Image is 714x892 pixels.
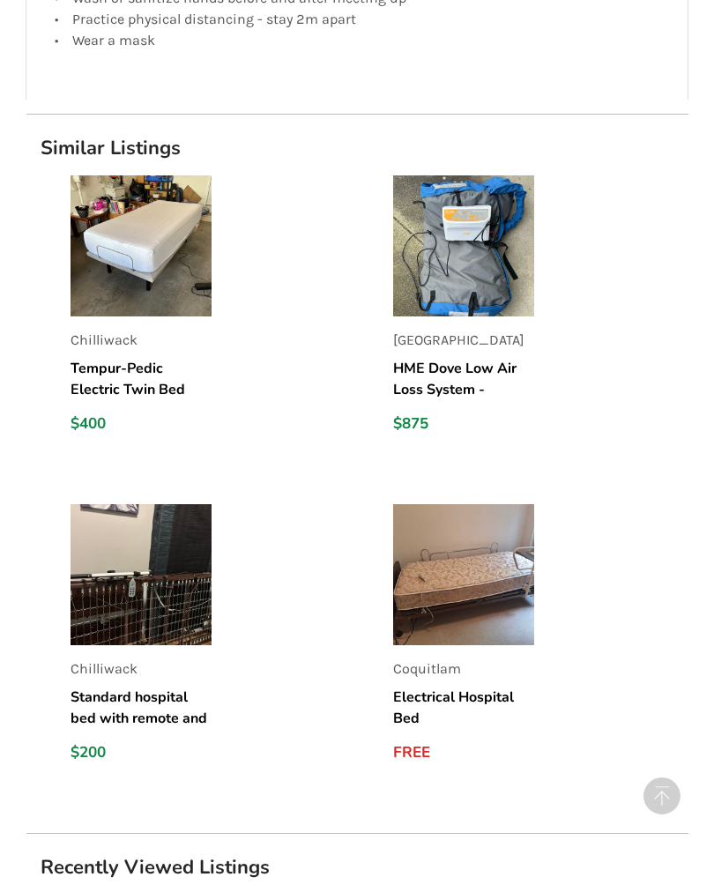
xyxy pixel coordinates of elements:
h5: Standard hospital bed with remote and side rails [71,687,212,729]
h5: Electrical Hospital Bed [393,687,534,729]
p: Chilliwack [71,331,212,351]
div: Practice physical distancing - stay 2m apart [72,9,651,30]
div: $400 [71,414,212,434]
a: listingCoquitlamElectrical Hospital BedFREE [393,504,688,777]
img: listing [71,504,212,645]
p: Coquitlam [393,659,534,680]
img: listing [393,504,534,645]
img: listing [393,175,534,316]
a: listingChilliwackTempur-Pedic Electric Twin Bed$400 [71,175,366,448]
div: FREE [393,743,534,762]
p: [GEOGRAPHIC_DATA] [393,331,534,351]
a: listing[GEOGRAPHIC_DATA]HME Dove Low Air Loss System - Signature Series Mattress$875 [393,175,688,448]
div: $875 [393,414,534,434]
a: listingChilliwackStandard hospital bed with remote and side rails$200 [71,504,366,777]
div: $200 [71,743,212,762]
h5: Tempur-Pedic Electric Twin Bed [71,358,212,400]
p: Chilliwack [71,659,212,680]
img: listing [71,175,212,316]
div: Wear a mask [72,30,651,48]
h1: Recently Viewed Listings [26,855,688,880]
h5: HME Dove Low Air Loss System - Signature Series Mattress [393,358,534,400]
h1: Similar Listings [26,136,688,160]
